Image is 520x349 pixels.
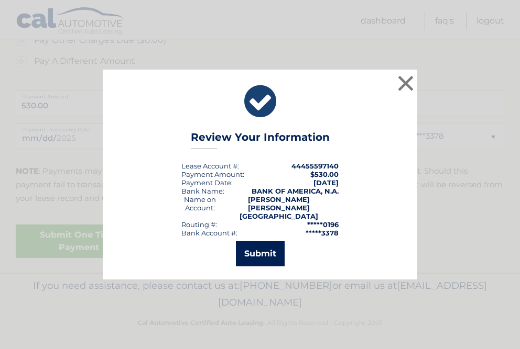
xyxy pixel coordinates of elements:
div: : [181,178,233,187]
div: Lease Account #: [181,162,239,170]
span: $530.00 [310,170,339,178]
span: Payment Date [181,178,231,187]
button: × [395,73,416,94]
strong: BANK OF AMERICA, N.A. [252,187,339,195]
h3: Review Your Information [191,131,330,149]
div: Routing #: [181,220,217,229]
strong: 44455597140 [291,162,339,170]
div: Name on Account: [181,195,219,220]
div: Bank Account #: [181,229,237,237]
div: Payment Amount: [181,170,244,178]
div: Bank Name: [181,187,224,195]
span: [DATE] [313,178,339,187]
button: Submit [236,241,285,266]
strong: [PERSON_NAME] [PERSON_NAME][GEOGRAPHIC_DATA] [240,195,318,220]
